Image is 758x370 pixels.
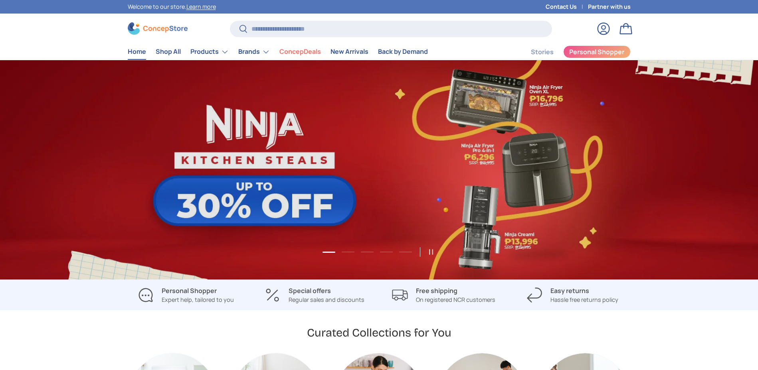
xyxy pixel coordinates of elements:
[588,2,631,11] a: Partner with us
[550,295,618,304] p: Hassle free returns policy
[156,44,181,59] a: Shop All
[186,44,234,60] summary: Products
[416,286,457,295] strong: Free shipping
[128,44,428,60] nav: Primary
[416,295,495,304] p: On registered NCR customers
[234,44,275,60] summary: Brands
[563,45,631,58] a: Personal Shopper
[307,325,451,340] h2: Curated Collections for You
[289,286,331,295] strong: Special offers
[515,286,631,304] a: Easy returns Hassle free returns policy
[128,2,216,11] p: Welcome to our store.
[289,295,364,304] p: Regular sales and discounts
[279,44,321,59] a: ConcepDeals
[512,44,631,60] nav: Secondary
[531,44,554,60] a: Stories
[162,295,234,304] p: Expert help, tailored to you
[378,44,428,59] a: Back by Demand
[546,2,588,11] a: Contact Us
[186,3,216,10] a: Learn more
[128,44,146,59] a: Home
[257,286,373,304] a: Special offers Regular sales and discounts
[331,44,368,59] a: New Arrivals
[190,44,229,60] a: Products
[550,286,589,295] strong: Easy returns
[128,286,244,304] a: Personal Shopper Expert help, tailored to you
[162,286,217,295] strong: Personal Shopper
[238,44,270,60] a: Brands
[128,22,188,35] img: ConcepStore
[569,49,624,55] span: Personal Shopper
[386,286,502,304] a: Free shipping On registered NCR customers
